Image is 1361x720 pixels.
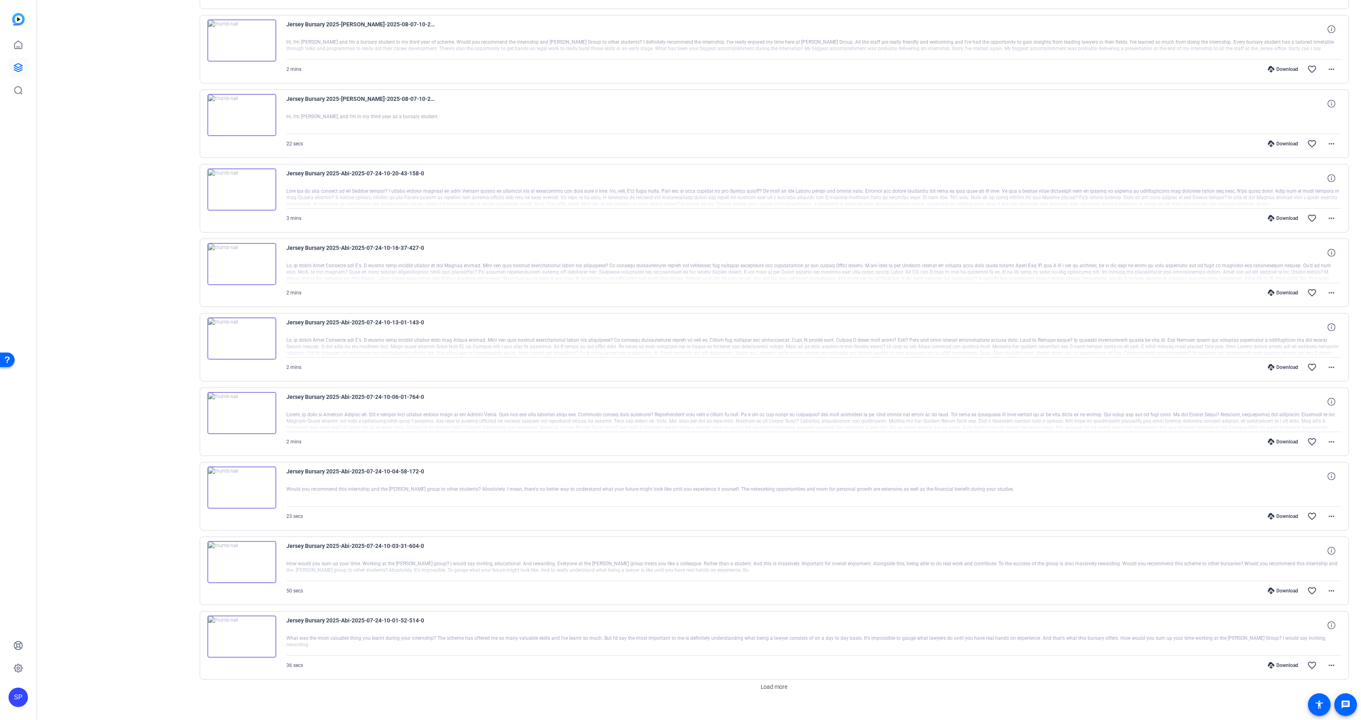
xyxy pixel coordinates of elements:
[1314,700,1324,709] mat-icon: accessibility
[1307,64,1317,74] mat-icon: favorite_border
[1327,586,1336,596] mat-icon: more_horiz
[207,243,276,285] img: thumb-nail
[1327,362,1336,372] mat-icon: more_horiz
[286,439,301,445] span: 2 mins
[1264,513,1302,520] div: Download
[1264,141,1302,147] div: Download
[286,392,436,411] span: Jersey Bursary 2025-Abi-2025-07-24-10-06-01-764-0
[1264,588,1302,594] div: Download
[207,19,276,62] img: thumb-nail
[1307,511,1317,521] mat-icon: favorite_border
[1307,213,1317,223] mat-icon: favorite_border
[1307,437,1317,447] mat-icon: favorite_border
[1307,586,1317,596] mat-icon: favorite_border
[1307,362,1317,372] mat-icon: favorite_border
[1307,139,1317,149] mat-icon: favorite_border
[1307,660,1317,670] mat-icon: favorite_border
[1341,700,1350,709] mat-icon: message
[1307,288,1317,298] mat-icon: favorite_border
[286,66,301,72] span: 2 mins
[1264,66,1302,72] div: Download
[286,662,303,668] span: 36 secs
[286,243,436,262] span: Jersey Bursary 2025-Abi-2025-07-24-10-16-37-427-0
[286,19,436,39] span: Jersey Bursary 2025-[PERSON_NAME]-2025-08-07-10-28-42-992-0
[1327,660,1336,670] mat-icon: more_horiz
[12,13,25,26] img: blue-gradient.svg
[207,392,276,434] img: thumb-nail
[757,680,791,694] button: Load more
[286,541,436,560] span: Jersey Bursary 2025-Abi-2025-07-24-10-03-31-604-0
[286,513,303,519] span: 23 secs
[286,290,301,296] span: 2 mins
[286,141,303,147] span: 22 secs
[286,588,303,594] span: 50 secs
[1327,64,1336,74] mat-icon: more_horiz
[286,616,436,635] span: Jersey Bursary 2025-Abi-2025-07-24-10-01-52-514-0
[1264,439,1302,445] div: Download
[1264,290,1302,296] div: Download
[1327,288,1336,298] mat-icon: more_horiz
[1264,215,1302,222] div: Download
[1327,213,1336,223] mat-icon: more_horiz
[1327,139,1336,149] mat-icon: more_horiz
[207,541,276,583] img: thumb-nail
[9,688,28,707] div: SP
[286,317,436,337] span: Jersey Bursary 2025-Abi-2025-07-24-10-13-01-143-0
[207,94,276,136] img: thumb-nail
[1327,437,1336,447] mat-icon: more_horiz
[1264,364,1302,371] div: Download
[286,168,436,188] span: Jersey Bursary 2025-Abi-2025-07-24-10-20-43-158-0
[207,467,276,509] img: thumb-nail
[207,317,276,360] img: thumb-nail
[761,683,787,691] span: Load more
[286,215,301,221] span: 3 mins
[286,94,436,113] span: Jersey Bursary 2025-[PERSON_NAME]-2025-08-07-10-27-16-295-0
[1264,662,1302,669] div: Download
[286,364,301,370] span: 2 mins
[207,616,276,658] img: thumb-nail
[1327,511,1336,521] mat-icon: more_horiz
[207,168,276,211] img: thumb-nail
[286,467,436,486] span: Jersey Bursary 2025-Abi-2025-07-24-10-04-58-172-0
